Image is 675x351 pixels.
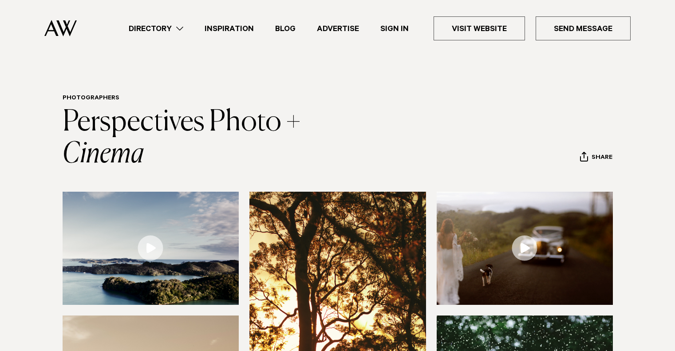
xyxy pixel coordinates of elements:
a: Sign In [370,23,419,35]
span: Share [592,154,612,162]
a: Perspectives Photo + Cinema [63,108,305,169]
a: Blog [264,23,306,35]
a: Visit Website [434,16,525,40]
button: Share [580,151,613,165]
a: Directory [118,23,194,35]
a: Inspiration [194,23,264,35]
a: Photographers [63,95,119,102]
a: Send Message [536,16,631,40]
a: Advertise [306,23,370,35]
img: Auckland Weddings Logo [44,20,77,36]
